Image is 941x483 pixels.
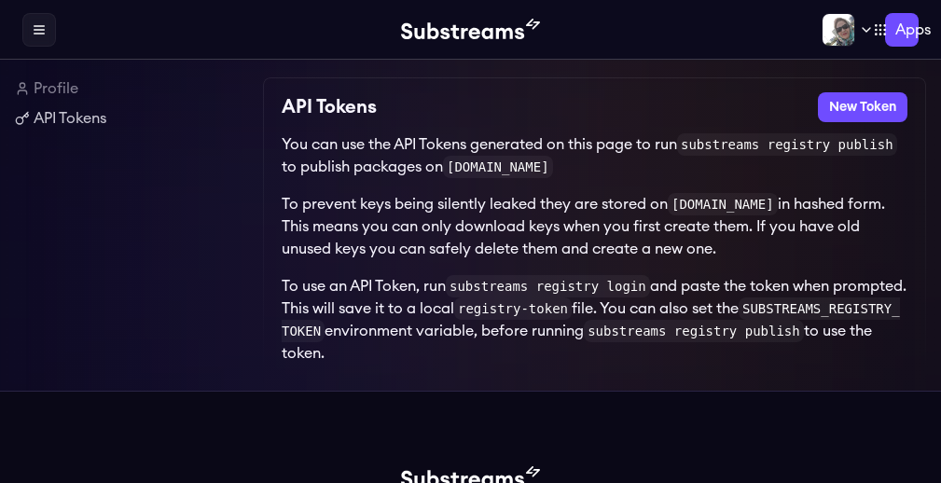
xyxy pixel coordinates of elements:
[895,19,931,41] span: Apps
[282,92,377,122] h2: API Tokens
[584,320,804,342] code: substreams registry publish
[454,297,572,320] code: registry-token
[15,77,248,100] a: Profile
[668,193,778,215] code: [DOMAIN_NAME]
[282,193,907,260] p: To prevent keys being silently leaked they are stored on in hashed form. This means you can only ...
[401,19,539,41] img: Substream's logo
[818,92,907,122] button: New Token
[15,107,248,130] a: API Tokens
[677,133,897,156] code: substreams registry publish
[282,275,907,365] p: To use an API Token, run and paste the token when prompted. This will save it to a local file. Yo...
[443,156,553,178] code: [DOMAIN_NAME]
[822,13,855,47] img: Profile
[446,275,650,297] code: substreams registry login
[282,297,900,342] code: SUBSTREAMS_REGISTRY_TOKEN
[282,133,907,178] p: You can use the API Tokens generated on this page to run to publish packages on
